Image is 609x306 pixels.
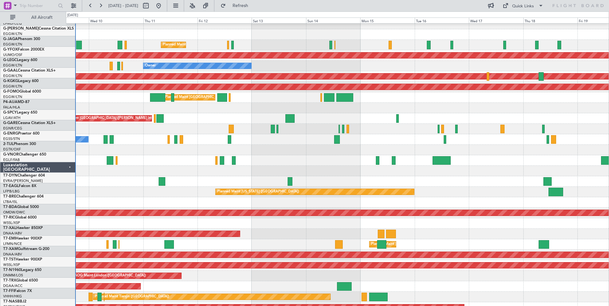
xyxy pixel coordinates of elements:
[3,142,36,146] a: 2-TIJLPhenom 300
[75,271,146,281] div: AOG Maint London ([GEOGRAPHIC_DATA])
[3,273,23,278] a: DNMM/LOS
[3,268,21,272] span: T7-N1960
[3,178,43,183] a: EVRA/[PERSON_NAME]
[3,226,43,230] a: T7-XALHawker 850XP
[469,17,523,23] div: Wed 17
[306,17,360,23] div: Sun 14
[3,283,23,288] a: DGAA/ACC
[3,184,19,188] span: T7-EAGL
[3,300,17,303] span: T7-NAS
[3,52,22,57] a: UUMO/OSF
[145,61,156,71] div: Owner
[3,237,42,240] a: T7-EMIHawker 900XP
[217,187,299,197] div: Planned Maint [US_STATE] ([GEOGRAPHIC_DATA])
[3,231,22,236] a: DNAA/ABV
[143,17,197,23] div: Thu 11
[523,17,577,23] div: Thu 18
[3,115,20,120] a: LGAV/ATH
[3,48,18,52] span: G-YFOX
[227,3,254,8] span: Refresh
[89,17,143,23] div: Wed 10
[3,84,22,89] a: EGGW/LTN
[3,105,20,110] a: FALA/HLA
[3,226,16,230] span: T7-XAL
[3,258,16,261] span: T7-TST
[3,216,37,219] a: T7-RICGlobal 6000
[108,3,138,9] span: [DATE] - [DATE]
[3,100,30,104] a: P4-AUAMD-87
[3,58,17,62] span: G-LEGC
[415,17,469,23] div: Tue 16
[3,42,22,47] a: EGGW/LTN
[3,195,16,198] span: T7-BRE
[3,121,56,125] a: G-GARECessna Citation XLS+
[360,17,414,23] div: Mon 15
[95,292,169,302] div: Planned Maint Tianjin ([GEOGRAPHIC_DATA])
[3,279,16,282] span: T7-TRX
[3,153,19,156] span: G-VNOR
[3,241,22,246] a: LFMN/NCE
[3,69,56,73] a: G-GAALCessna Citation XLS+
[3,247,18,251] span: T7-XAM
[3,111,17,115] span: G-SPCY
[3,153,46,156] a: G-VNORChallenger 650
[3,126,22,131] a: EGNR/CEG
[218,1,256,11] button: Refresh
[3,205,39,209] a: T7-BDAGlobal 5000
[3,268,41,272] a: T7-N1960Legacy 650
[3,184,36,188] a: T7-EAGLFalcon 8X
[3,94,22,99] a: EGGW/LTN
[3,31,22,36] a: EGGW/LTN
[3,258,42,261] a: T7-TSTHawker 900XP
[3,220,20,225] a: WSSL/XSP
[3,27,39,31] span: G-[PERSON_NAME]
[3,289,14,293] span: T7-FFI
[3,37,40,41] a: G-JAGAPhenom 300
[499,1,547,11] button: Quick Links
[3,205,17,209] span: T7-BDA
[3,63,22,68] a: EGGW/LTN
[3,237,16,240] span: T7-EMI
[3,69,18,73] span: G-GAAL
[3,90,41,94] a: G-FOMOGlobal 6000
[3,147,21,152] a: EGTK/OXF
[3,21,22,26] a: LFMD/CEQ
[3,157,20,162] a: EGLF/FAB
[3,289,32,293] a: T7-FFIFalcon 7X
[3,199,18,204] a: LTBA/ISL
[3,294,22,299] a: VHHH/HKG
[67,13,78,18] div: [DATE]
[3,189,20,194] a: LFPB/LBG
[3,142,14,146] span: 2-TIJL
[371,240,432,249] div: Planned Maint [GEOGRAPHIC_DATA]
[3,111,37,115] a: G-SPCYLegacy 650
[3,90,19,94] span: G-FOMO
[3,252,22,257] a: DNAA/ABV
[3,37,18,41] span: G-JAGA
[3,136,20,141] a: EGSS/STN
[3,79,18,83] span: G-KGKG
[163,40,263,50] div: Planned Maint [GEOGRAPHIC_DATA] ([GEOGRAPHIC_DATA])
[252,17,306,23] div: Sat 13
[7,12,69,23] button: All Aircraft
[17,15,67,20] span: All Aircraft
[19,1,56,10] input: Trip Number
[3,58,37,62] a: G-LEGCLegacy 600
[3,210,25,215] a: OMDW/DWC
[3,79,39,83] a: G-KGKGLegacy 600
[3,174,18,177] span: T7-DYN
[3,247,49,251] a: T7-XAMGulfstream G-200
[3,174,45,177] a: T7-DYNChallenger 604
[3,100,18,104] span: P4-AUA
[512,3,534,10] div: Quick Links
[3,216,15,219] span: T7-RIC
[3,121,18,125] span: G-GARE
[3,132,39,136] a: G-ENRGPraetor 600
[3,300,26,303] a: T7-NASBBJ2
[3,132,18,136] span: G-ENRG
[3,262,20,267] a: WSSL/XSP
[197,17,252,23] div: Fri 12
[3,48,44,52] a: G-YFOXFalcon 2000EX
[51,114,154,123] div: Unplanned Maint [GEOGRAPHIC_DATA] ([PERSON_NAME] Intl)
[3,195,44,198] a: T7-BREChallenger 604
